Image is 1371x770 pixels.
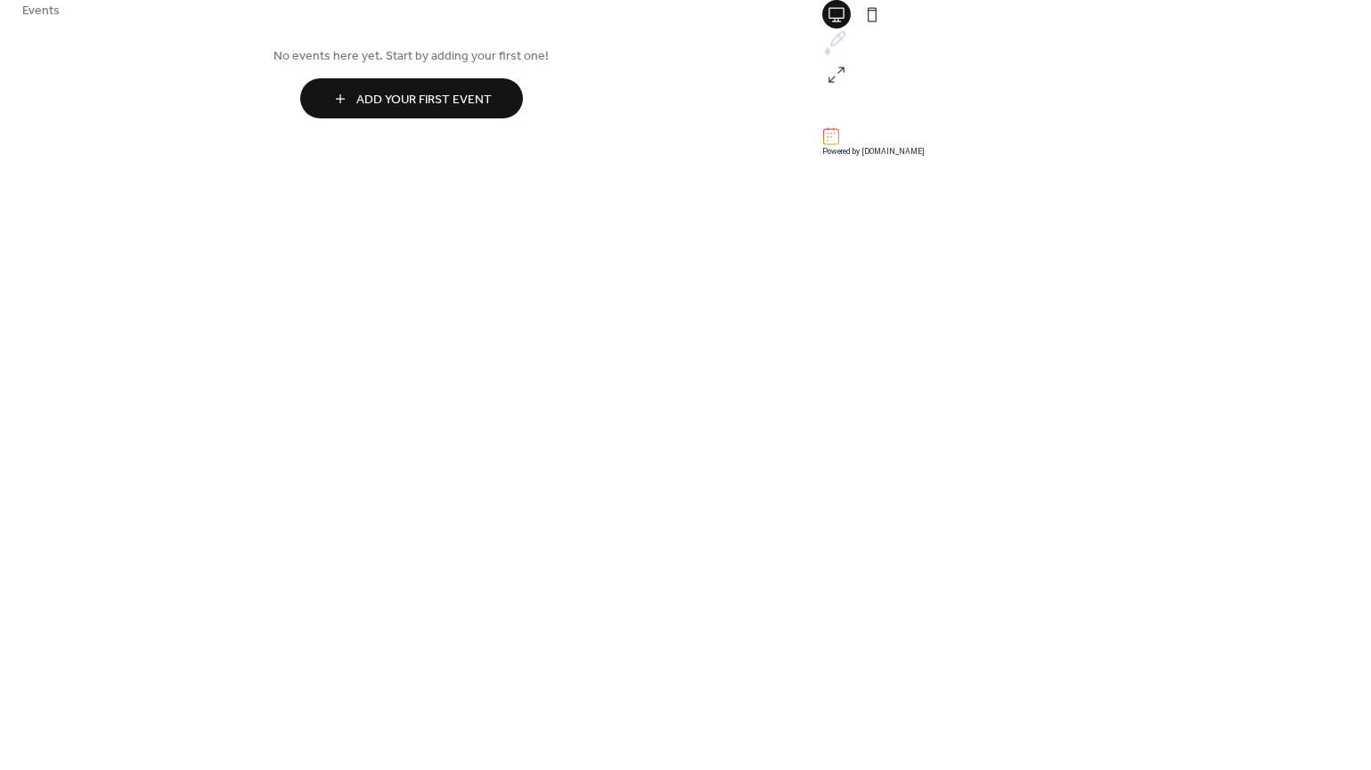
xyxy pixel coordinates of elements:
[356,91,492,109] span: Add Your First Event
[300,78,523,118] button: Add Your First Event
[22,78,800,118] a: Add Your First Event
[822,147,1371,156] div: Powered by
[861,147,925,156] a: [DOMAIN_NAME]
[22,47,800,66] span: No events here yet. Start by adding your first one!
